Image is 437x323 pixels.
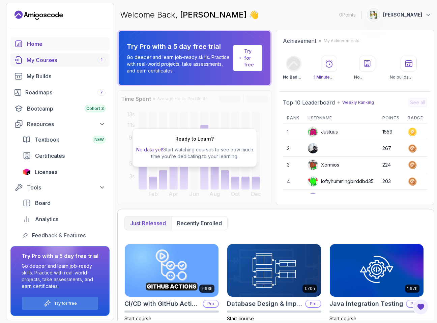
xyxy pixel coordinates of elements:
[124,299,200,309] h2: CI/CD with GitHub Actions
[86,106,104,111] span: Cohort 3
[407,300,421,307] p: Pro
[308,126,338,137] div: Justuus
[124,316,151,321] span: Start course
[10,53,110,67] a: courses
[227,244,321,322] a: Database Design & Implementation card1.70hDatabase Design & ImplementationProStart course
[35,168,57,176] span: Licenses
[367,8,380,21] img: user profile image
[329,299,403,309] h2: Java Integration Testing
[35,199,51,207] span: Board
[378,157,404,173] td: 224
[227,299,302,309] h2: Database Design & Implementation
[27,40,106,48] div: Home
[14,10,63,21] a: Landing page
[27,105,106,113] div: Bootcamp
[19,212,110,226] a: analytics
[10,86,110,99] a: roadmaps
[19,165,110,179] a: licenses
[130,219,166,227] p: Just released
[330,244,424,297] img: Java Integration Testing card
[314,75,333,80] span: 1 Minute
[25,88,106,96] div: Roadmaps
[227,244,321,297] img: Database Design & Implementation card
[19,149,110,163] a: certificates
[383,11,422,18] p: [PERSON_NAME]
[22,263,98,290] p: Go deeper and learn job-ready skills. Practice with real-world projects, take assessments, and ea...
[283,140,303,157] td: 2
[177,219,222,227] p: Recently enrolled
[27,72,106,80] div: My Builds
[27,183,106,192] div: Tools
[283,113,303,124] th: Rank
[127,42,230,51] p: Try Pro with a 5 day free trial
[136,147,163,152] span: No data yet!
[342,100,374,105] p: Weekly Ranking
[10,37,110,51] a: home
[35,136,59,144] span: Textbook
[19,196,110,210] a: board
[404,113,427,124] th: Badge
[329,244,424,322] a: Java Integration Testing card1.67hJava Integration TestingProStart course
[125,244,218,297] img: CI/CD with GitHub Actions card
[324,38,359,43] p: My Achievements
[390,75,427,80] p: No builds completed
[283,75,304,80] p: No Badge :(
[175,136,214,142] h2: Ready to Learn?
[407,286,417,291] p: 1.67h
[283,124,303,140] td: 1
[354,75,380,80] p: No certificates
[308,143,318,153] img: user profile image
[233,45,262,71] a: Try for free
[35,215,58,223] span: Analytics
[378,173,404,190] td: 203
[135,146,254,160] p: Start watching courses to see how much time you’re dedicating to your learning.
[304,286,315,291] p: 1.70h
[378,124,404,140] td: 1559
[283,37,316,45] h2: Achievement
[308,160,318,170] img: default monster avatar
[27,120,106,128] div: Resources
[308,176,318,186] img: default monster avatar
[308,176,374,187] div: loftyhummingbirddbd35
[283,190,303,206] td: 5
[283,98,335,107] h2: Top 10 Leaderboard
[127,54,230,74] p: Go deeper and learn job-ready skills. Practice with real-world projects, take assessments, and ea...
[413,299,429,315] button: Open Feedback Button
[19,229,110,242] a: feedback
[120,9,259,20] p: Welcome Back,
[303,113,378,124] th: Username
[32,231,86,239] span: Feedback & Features
[203,300,218,307] p: Pro
[101,57,103,63] span: 1
[306,300,321,307] p: Pro
[10,118,110,130] button: Resources
[35,152,65,160] span: Certificates
[308,159,339,170] div: Xormios
[339,11,356,18] p: 0 Points
[125,216,171,230] button: Just released
[201,286,212,291] p: 2.63h
[10,69,110,83] a: builds
[408,98,427,107] button: See all
[180,10,249,20] span: [PERSON_NAME]
[367,8,432,22] button: user profile image[PERSON_NAME]
[54,301,77,306] a: Try for free
[19,133,110,146] a: textbook
[10,181,110,194] button: Tools
[27,56,106,64] div: My Courses
[100,90,103,95] span: 7
[22,296,98,310] button: Try for free
[308,127,318,137] img: default monster avatar
[308,193,318,203] img: user profile image
[244,48,257,68] a: Try for free
[283,173,303,190] td: 4
[94,137,104,142] span: NEW
[227,316,254,321] span: Start course
[124,244,219,322] a: CI/CD with GitHub Actions card2.63hCI/CD with GitHub ActionsProStart course
[10,102,110,115] a: bootcamp
[283,157,303,173] td: 3
[329,316,356,321] span: Start course
[23,169,31,175] img: jetbrains icon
